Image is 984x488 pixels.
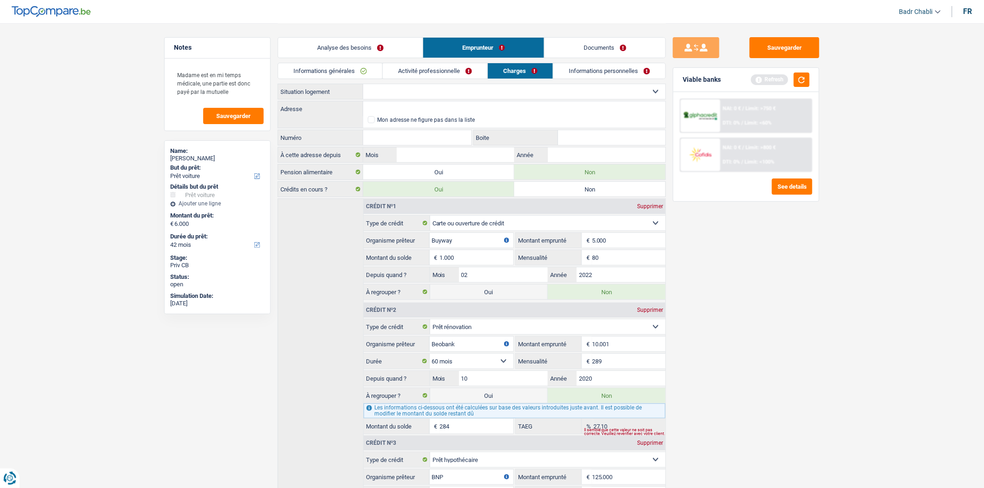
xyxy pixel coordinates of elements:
[363,147,396,162] label: Mois
[364,307,399,313] div: Crédit nº2
[899,8,933,16] span: Badr Chabli
[474,130,558,145] label: Boite
[683,146,718,163] img: Cofidis
[278,130,363,145] label: Numéro
[278,165,363,179] label: Pension alimentaire
[364,250,430,265] label: Montant du solde
[170,212,263,219] label: Montant du prêt:
[278,101,363,116] label: Adresse
[516,336,582,351] label: Montant emprunté
[278,182,363,197] label: Crédits en cours ?
[170,254,265,262] div: Stage:
[746,106,776,112] span: Limit: >750 €
[170,147,265,155] div: Name:
[723,145,741,151] span: NAI: 0 €
[964,7,972,16] div: fr
[170,300,265,307] div: [DATE]
[278,63,382,79] a: Informations générales
[516,419,582,434] label: TAEG
[723,106,741,112] span: NAI: 0 €
[170,273,265,281] div: Status:
[170,155,265,162] div: [PERSON_NAME]
[174,44,261,52] h5: Notes
[364,388,430,403] label: À regrouper ?
[430,371,459,386] label: Mois
[170,183,265,191] div: Détails but du prêt
[364,403,665,418] div: Les informations ci-dessous ont été calculées sur base des valeurs introduites juste avant. Il es...
[12,6,91,17] img: TopCompare Logo
[548,284,665,299] label: Non
[364,452,430,467] label: Type de crédit
[170,262,265,269] div: Priv CB
[582,250,592,265] span: €
[548,147,665,162] input: AAAA
[514,165,665,179] label: Non
[377,117,475,123] div: Mon adresse ne figure pas dans la liste
[750,37,819,58] button: Sauvegarder
[170,233,263,240] label: Durée du prêt:
[582,233,592,248] span: €
[430,250,440,265] span: €
[364,419,430,434] label: Montant du solde
[514,182,665,197] label: Non
[582,419,593,434] span: %
[742,159,744,165] span: /
[364,284,430,299] label: À regrouper ?
[582,469,592,484] span: €
[364,319,430,334] label: Type de crédit
[216,113,251,119] span: Sauvegarder
[364,354,430,369] label: Durée
[383,63,487,79] a: Activité professionnelle
[548,267,577,282] label: Année
[514,147,547,162] label: Année
[170,200,265,207] div: Ajouter une ligne
[553,63,665,79] a: Informations personnelles
[723,120,740,126] span: DTI: 0%
[751,74,788,85] div: Refresh
[548,388,665,403] label: Non
[683,76,721,84] div: Viable banks
[582,354,592,369] span: €
[364,440,399,446] div: Crédit nº3
[170,281,265,288] div: open
[364,469,430,484] label: Organisme prêteur
[278,147,363,162] label: À cette adresse depuis
[430,419,440,434] span: €
[683,111,718,121] img: AlphaCredit
[582,336,592,351] span: €
[364,216,430,231] label: Type de crédit
[363,182,514,197] label: Oui
[723,159,740,165] span: DTI: 0%
[364,336,430,351] label: Organisme prêteur
[743,106,745,112] span: /
[635,307,665,313] div: Supprimer
[203,108,264,124] button: Sauvegarder
[516,233,582,248] label: Montant emprunté
[430,284,548,299] label: Oui
[745,120,772,126] span: Limit: <60%
[892,4,941,20] a: Badr Chabli
[516,469,582,484] label: Montant emprunté
[170,292,265,300] div: Simulation Date:
[430,267,459,282] label: Mois
[423,38,544,58] a: Emprunteur
[430,388,548,403] label: Oui
[772,178,812,195] button: See details
[364,371,430,386] label: Depuis quand ?
[635,440,665,446] div: Supprimer
[635,204,665,209] div: Supprimer
[459,267,548,282] input: MM
[364,204,399,209] div: Crédit nº1
[459,371,548,386] input: MM
[584,430,665,434] div: Il semble que cette valeur ne soit pas correcte. Veuillez revérifier avec votre client.
[278,38,423,58] a: Analyse des besoins
[742,120,744,126] span: /
[577,267,665,282] input: AAAA
[364,233,430,248] label: Organisme prêteur
[363,165,514,179] label: Oui
[745,159,775,165] span: Limit: <100%
[488,63,553,79] a: Charges
[545,38,665,58] a: Documents
[577,371,665,386] input: AAAA
[278,84,363,99] label: Situation logement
